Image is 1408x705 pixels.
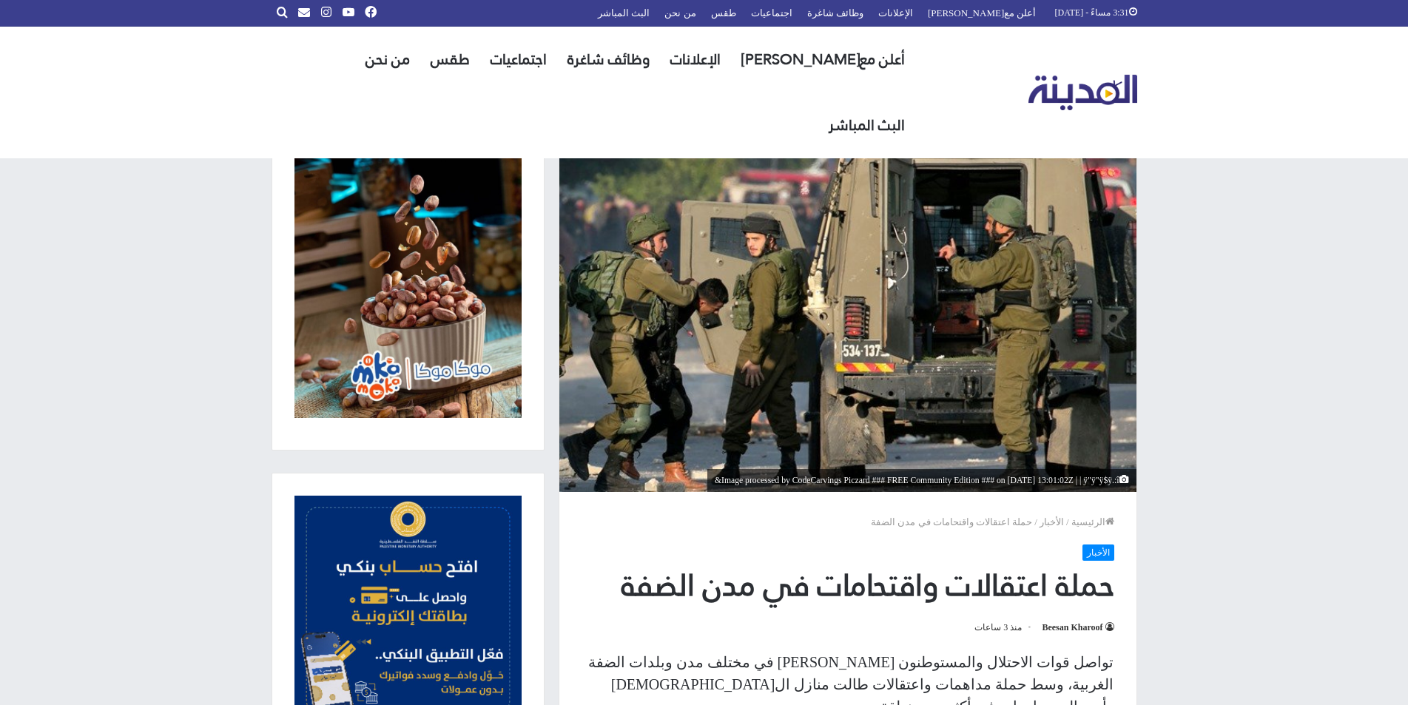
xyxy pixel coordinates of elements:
a: Beesan Kharoof [1042,622,1114,633]
a: الأخبار [1040,516,1064,527]
img: تلفزيون المدينة [1028,75,1137,111]
a: البث المباشر [818,92,915,158]
a: من نحن [355,27,420,92]
span: حملة اعتقالات واقتحامات في مدن الضفة [871,516,1032,527]
a: الإعلانات [660,27,731,92]
span: منذ 3 ساعات [974,618,1033,636]
a: اجتماعيات [480,27,557,92]
a: وظائف شاغرة [557,27,660,92]
a: الرئيسية [1071,516,1114,527]
figcaption: Image processed by CodeCarvings Piczard ### FREE Community Edition ### on [DATE] 13:01:02Z | | ÿ"... [707,469,1136,492]
em: / [1034,516,1037,527]
a: أعلن مع[PERSON_NAME] [731,27,915,92]
em: / [1066,516,1069,527]
a: الأخبار [1082,544,1114,561]
a: طقس [420,27,480,92]
h1: حملة اعتقالات واقتحامات في مدن الضفة [582,564,1114,607]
